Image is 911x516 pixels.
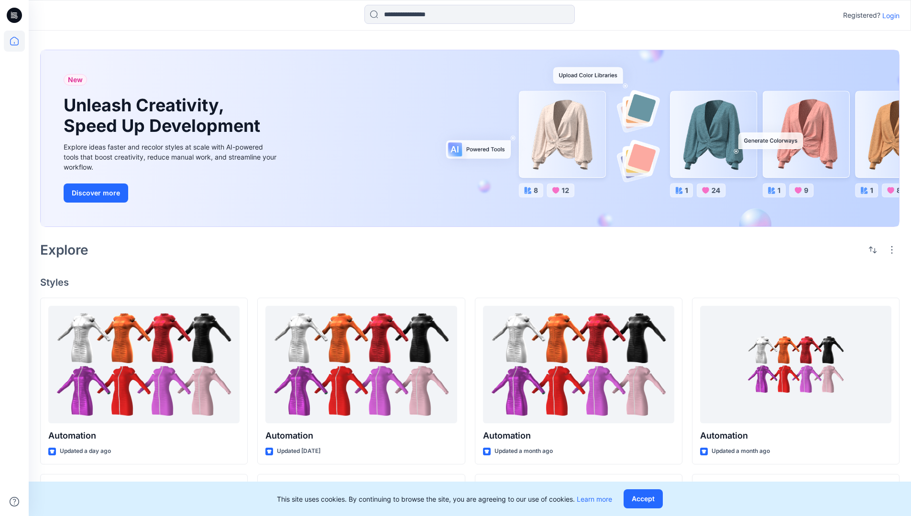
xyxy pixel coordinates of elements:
[64,142,279,172] div: Explore ideas faster and recolor styles at scale with AI-powered tools that boost creativity, red...
[265,429,457,442] p: Automation
[843,10,880,21] p: Registered?
[265,306,457,424] a: Automation
[882,11,900,21] p: Login
[700,306,891,424] a: Automation
[68,74,83,86] span: New
[64,95,264,136] h1: Unleash Creativity, Speed Up Development
[64,183,279,203] a: Discover more
[494,446,553,456] p: Updated a month ago
[700,429,891,442] p: Automation
[40,242,88,258] h2: Explore
[277,446,320,456] p: Updated [DATE]
[483,429,674,442] p: Automation
[483,306,674,424] a: Automation
[277,494,612,504] p: This site uses cookies. By continuing to browse the site, you are agreeing to our use of cookies.
[48,429,240,442] p: Automation
[712,446,770,456] p: Updated a month ago
[624,489,663,508] button: Accept
[48,306,240,424] a: Automation
[64,183,128,203] button: Discover more
[60,446,111,456] p: Updated a day ago
[40,277,900,288] h4: Styles
[577,495,612,503] a: Learn more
